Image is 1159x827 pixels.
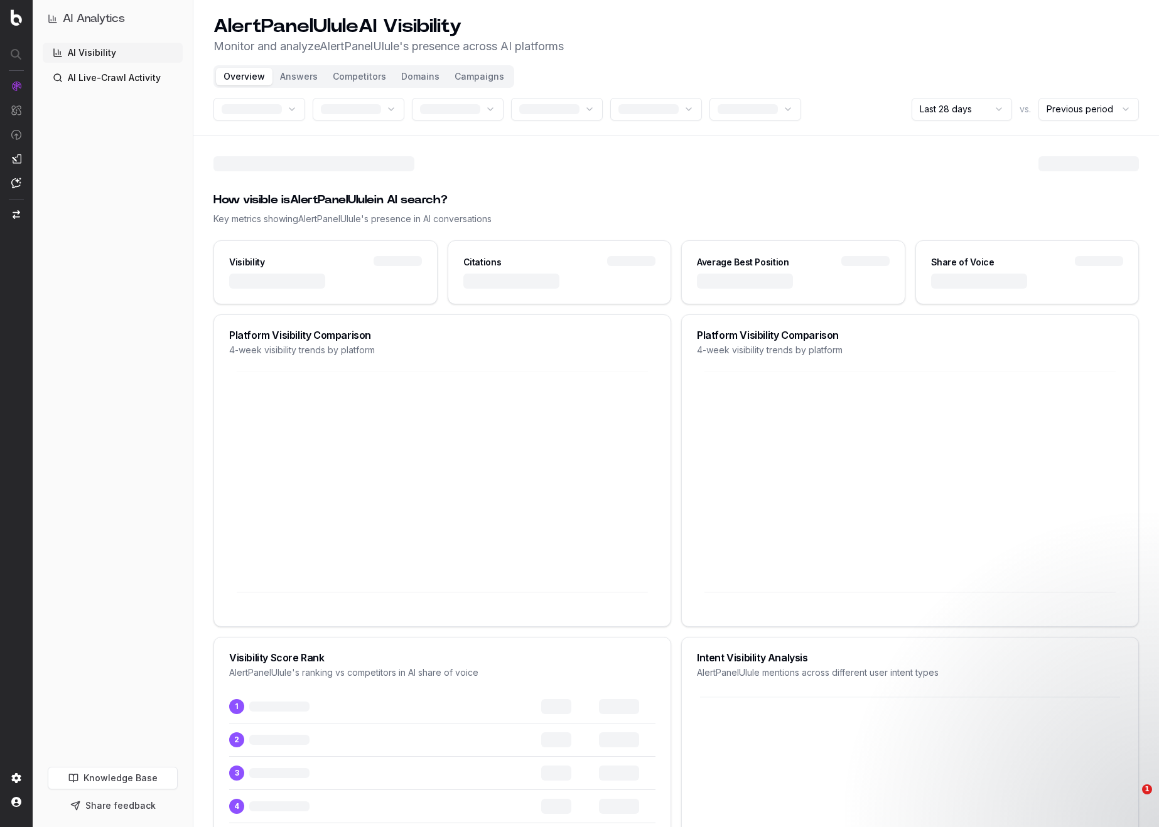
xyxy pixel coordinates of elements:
div: 4-week visibility trends by platform [229,344,655,356]
p: Monitor and analyze AlertPanelUlule 's presence across AI platforms [213,38,564,55]
button: Answers [272,68,325,85]
h1: AlertPanelUlule AI Visibility [213,15,564,38]
div: Platform Visibility Comparison [697,330,1123,340]
button: Competitors [325,68,394,85]
img: Analytics [11,81,21,91]
a: Knowledge Base [48,767,178,789]
div: Share of Voice [931,256,995,269]
div: AlertPanelUlule 's ranking vs competitors in AI share of voice [229,666,655,679]
div: Visibility [229,256,265,269]
div: Intent Visibility Analysis [697,653,1123,663]
span: 1 [1142,784,1152,794]
img: Intelligence [11,105,21,115]
span: vs. [1020,103,1031,115]
div: Visibility Score Rank [229,653,655,663]
iframe: Intercom live chat [1116,784,1146,814]
img: Activation [11,129,21,140]
span: 2 [229,732,244,747]
div: Citations [463,256,502,269]
span: 3 [229,766,244,781]
span: 4 [229,799,244,814]
button: AI Analytics [48,10,178,28]
h1: AI Analytics [63,10,125,28]
img: My account [11,797,21,807]
a: AI Visibility [43,43,183,63]
div: Platform Visibility Comparison [229,330,655,340]
img: Studio [11,154,21,164]
button: Campaigns [447,68,512,85]
div: How visible is AlertPanelUlule in AI search? [213,191,1139,209]
div: Average Best Position [697,256,789,269]
img: Botify logo [11,9,22,26]
button: Overview [216,68,272,85]
img: Setting [11,773,21,783]
a: AI Live-Crawl Activity [43,68,183,88]
div: AlertPanelUlule mentions across different user intent types [697,666,1123,679]
span: 1 [229,699,244,714]
button: Domains [394,68,447,85]
div: Key metrics showing AlertPanelUlule 's presence in AI conversations [213,213,1139,225]
button: Share feedback [48,794,178,817]
img: Switch project [13,210,20,219]
img: Assist [11,178,21,188]
div: 4-week visibility trends by platform [697,344,1123,356]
